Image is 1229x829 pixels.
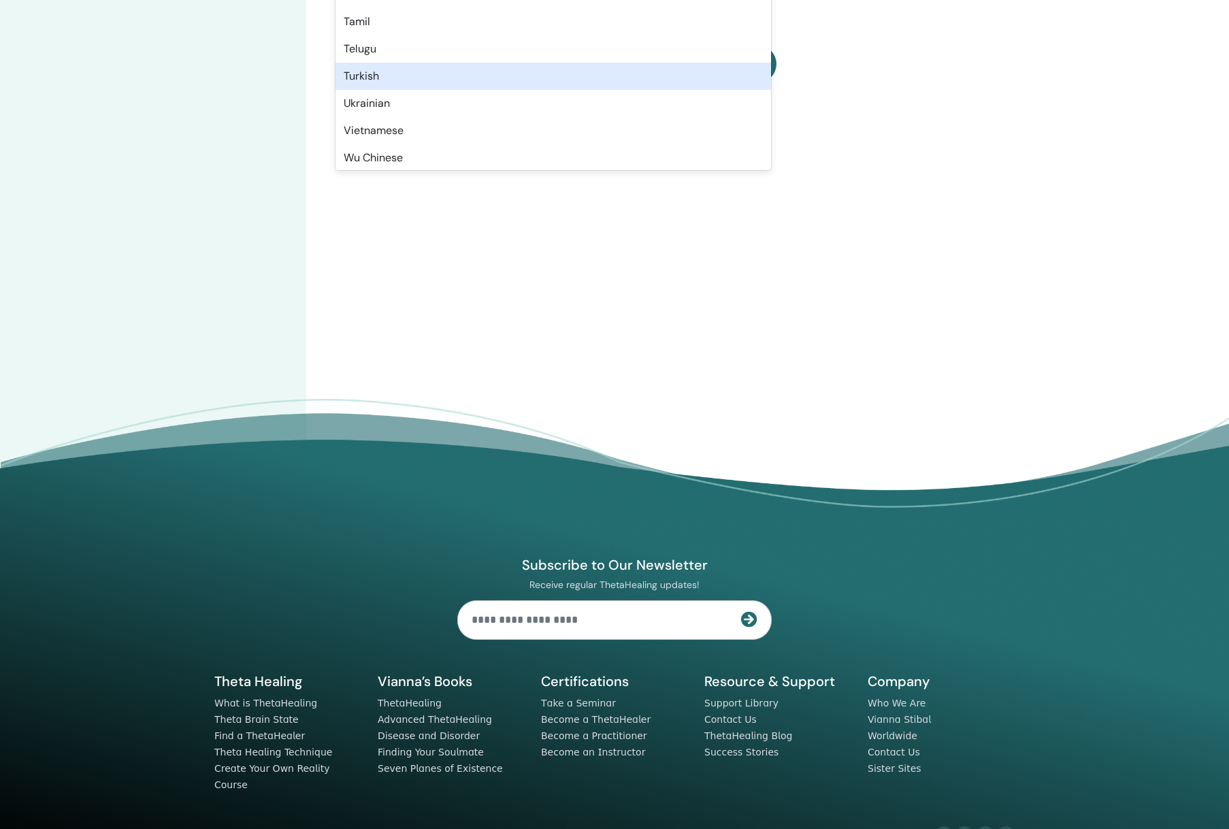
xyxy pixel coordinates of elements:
[868,672,1015,690] h5: Company
[214,698,317,709] a: What is ThetaHealing
[704,672,851,690] h5: Resource & Support
[335,63,771,90] div: Turkish
[335,35,771,63] div: Telugu
[214,714,299,725] a: Theta Brain State
[335,144,771,172] div: Wu Chinese
[457,579,772,591] p: Receive regular ThetaHealing updates!
[868,698,925,709] a: Who We Are
[378,698,442,709] a: ThetaHealing
[704,747,779,758] a: Success Stories
[457,556,772,574] h4: Subscribe to Our Newsletter
[214,730,305,741] a: Find a ThetaHealer
[335,117,771,144] div: Vietnamese
[868,714,931,725] a: Vianna Stibal
[541,672,688,690] h5: Certifications
[541,714,651,725] a: Become a ThetaHealer
[214,672,361,690] h5: Theta Healing
[541,698,616,709] a: Take a Seminar
[704,730,792,741] a: ThetaHealing Blog
[214,747,332,758] a: Theta Healing Technique
[868,763,921,774] a: Sister Sites
[378,714,492,725] a: Advanced ThetaHealing
[868,730,917,741] a: Worldwide
[378,763,503,774] a: Seven Planes of Existence
[704,714,757,725] a: Contact Us
[335,8,771,35] div: Tamil
[378,730,480,741] a: Disease and Disorder
[868,747,920,758] a: Contact Us
[704,698,779,709] a: Support Library
[378,672,525,690] h5: Vianna’s Books
[541,747,645,758] a: Become an Instructor
[541,730,647,741] a: Become a Practitioner
[378,747,484,758] a: Finding Your Soulmate
[214,763,330,790] a: Create Your Own Reality Course
[335,90,771,117] div: Ukrainian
